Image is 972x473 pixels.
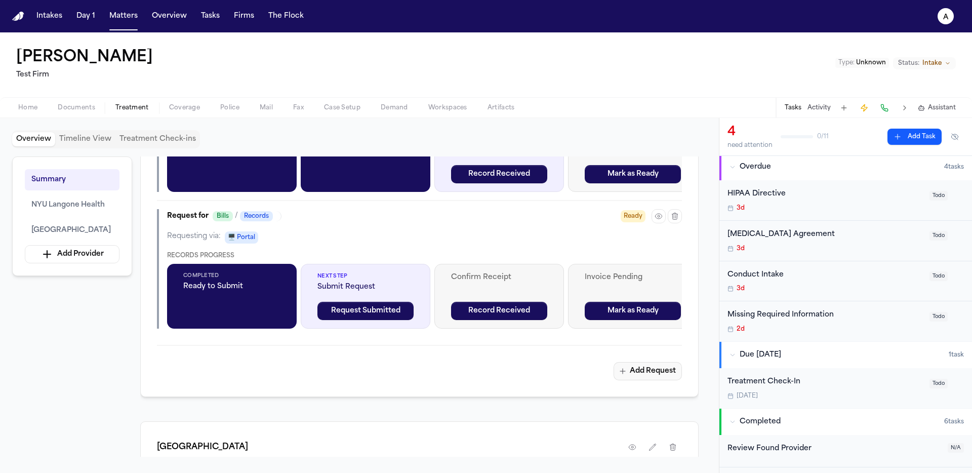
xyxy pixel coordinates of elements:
[719,409,972,435] button: Completed6tasks
[614,362,682,380] button: Add Request
[72,7,99,25] button: Day 1
[169,104,200,112] span: Coverage
[167,211,209,221] span: Request for
[16,49,153,67] h1: [PERSON_NAME]
[737,285,745,293] span: 3d
[719,261,972,302] div: Open task: Conduct Intake
[785,104,801,112] button: Tasks
[837,101,851,115] button: Add Task
[58,104,95,112] span: Documents
[260,104,273,112] span: Mail
[740,417,781,427] span: Completed
[317,272,414,280] span: Next Step
[719,342,972,368] button: Due [DATE]1task
[740,162,771,172] span: Overdue
[225,231,258,244] span: 🖥️ Portal
[197,7,224,25] a: Tasks
[727,124,773,140] div: 4
[148,7,191,25] button: Overview
[12,132,55,146] button: Overview
[16,49,153,67] button: Edit matter name
[451,165,547,183] button: Record Received
[32,7,66,25] a: Intakes
[719,154,972,180] button: Overdue4tasks
[240,211,273,221] span: Records
[877,101,892,115] button: Make a Call
[898,59,919,67] span: Status:
[737,392,758,400] span: [DATE]
[929,379,948,388] span: Todo
[918,104,956,112] button: Assistant
[317,282,414,292] span: Submit Request
[16,69,157,81] h2: Test Firm
[621,210,645,222] span: Ready
[230,7,258,25] button: Firms
[12,12,24,21] a: Home
[25,194,119,216] button: NYU Langone Health
[949,351,964,359] span: 1 task
[719,180,972,221] div: Open task: HIPAA Directive
[719,435,972,467] div: Open task: Review Found Provider
[929,231,948,241] span: Todo
[183,272,280,280] span: Completed
[727,376,923,388] div: Treatment Check-In
[727,309,923,321] div: Missing Required Information
[719,301,972,341] div: Open task: Missing Required Information
[25,245,119,263] button: Add Provider
[220,104,239,112] span: Police
[585,165,681,183] button: Mark as Ready
[857,101,871,115] button: Create Immediate Task
[838,60,855,66] span: Type :
[317,302,414,320] button: Request Submitted
[213,211,233,221] span: Bills
[928,104,956,112] span: Assistant
[922,59,942,67] span: Intake
[887,129,942,145] button: Add Task
[929,191,948,201] span: Todo
[585,302,681,320] button: Mark as Ready
[719,368,972,408] div: Open task: Treatment Check-In
[727,141,773,149] div: need attention
[55,132,115,146] button: Timeline View
[807,104,831,112] button: Activity
[18,104,37,112] span: Home
[12,12,24,21] img: Finch Logo
[727,188,923,200] div: HIPAA Directive
[929,312,948,322] span: Todo
[488,104,515,112] span: Artifacts
[235,211,238,221] span: /
[727,443,942,455] div: Review Found Provider
[948,443,964,453] span: N/A
[264,7,308,25] button: The Flock
[737,245,745,253] span: 3d
[737,204,745,212] span: 3d
[381,104,408,112] span: Demand
[324,104,360,112] span: Case Setup
[451,302,547,320] button: Record Received
[737,325,745,333] span: 2d
[105,7,142,25] button: Matters
[817,133,829,141] span: 0 / 11
[167,231,221,244] span: Requesting via:
[929,271,948,281] span: Todo
[115,132,200,146] button: Treatment Check-ins
[727,269,923,281] div: Conduct Intake
[428,104,467,112] span: Workspaces
[944,163,964,171] span: 4 task s
[115,104,149,112] span: Treatment
[893,57,956,69] button: Change status from Intake
[451,272,547,283] span: Confirm Receipt
[856,60,886,66] span: Unknown
[25,220,119,241] button: [GEOGRAPHIC_DATA]
[835,58,889,68] button: Edit Type: Unknown
[293,104,304,112] span: Fax
[25,169,119,190] button: Summary
[167,253,234,259] span: Records Progress
[157,441,248,453] h1: [GEOGRAPHIC_DATA]
[727,229,923,241] div: [MEDICAL_DATA] Agreement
